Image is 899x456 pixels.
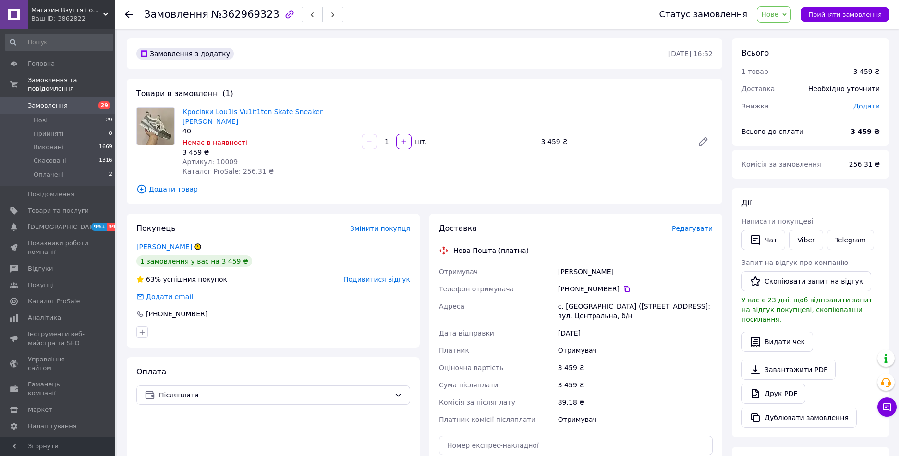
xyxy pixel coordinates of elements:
[439,329,494,337] span: Дата відправки
[659,10,748,19] div: Статус замовлення
[741,48,769,58] span: Всього
[91,223,107,231] span: 99+
[28,406,52,414] span: Маркет
[451,246,531,255] div: Нова Пошта (платна)
[672,225,713,232] span: Редагувати
[106,116,112,125] span: 29
[28,190,74,199] span: Повідомлення
[413,137,428,146] div: шт.
[741,68,768,75] span: 1 товар
[850,128,880,135] b: 3 459 ₴
[146,276,161,283] span: 63%
[439,268,478,276] span: Отримувач
[761,11,778,18] span: Нове
[439,224,477,233] span: Доставка
[741,160,821,168] span: Комісія за замовлення
[556,411,715,428] div: Отримувач
[99,143,112,152] span: 1669
[350,225,410,232] span: Змінити покупця
[34,130,63,138] span: Прийняті
[182,158,238,166] span: Артикул: 10009
[556,394,715,411] div: 89.18 ₴
[28,60,55,68] span: Головна
[99,156,112,165] span: 1316
[741,332,813,352] button: Видати чек
[107,223,123,231] span: 99+
[741,102,769,110] span: Знижка
[789,230,823,250] a: Viber
[136,367,166,376] span: Оплата
[136,48,234,60] div: Замовлення з додатку
[145,309,208,319] div: [PHONE_NUMBER]
[28,281,54,289] span: Покупці
[28,297,80,306] span: Каталог ProSale
[109,130,112,138] span: 0
[28,264,53,273] span: Відгуки
[136,89,233,98] span: Товари в замовленні (1)
[439,285,514,293] span: Телефон отримувача
[439,416,535,423] span: Платник комісії післяплати
[28,380,89,397] span: Гаманець компанії
[136,184,713,194] span: Додати товар
[31,14,115,23] div: Ваш ID: 3862822
[144,9,208,20] span: Замовлення
[556,298,715,324] div: с. [GEOGRAPHIC_DATA] ([STREET_ADDRESS]: вул. Центральна, б/н
[34,116,48,125] span: Нові
[28,206,89,215] span: Товари та послуги
[439,364,503,372] span: Оціночна вартість
[693,132,713,151] a: Редагувати
[741,198,752,207] span: Дії
[136,275,227,284] div: успішних покупок
[741,230,785,250] button: Чат
[439,347,469,354] span: Платник
[537,135,690,148] div: 3 459 ₴
[556,324,715,342] div: [DATE]
[28,355,89,372] span: Управління сайтом
[439,381,498,389] span: Сума післяплати
[741,259,848,266] span: Запит на відгук про компанію
[28,422,77,431] span: Налаштування
[182,147,354,157] div: 3 459 ₴
[28,313,61,322] span: Аналітика
[28,76,115,93] span: Замовлення та повідомлення
[556,376,715,394] div: 3 459 ₴
[556,263,715,280] div: [PERSON_NAME]
[31,6,103,14] span: Магазин Взуття і одягу Мешти
[827,230,874,250] a: Telegram
[853,102,880,110] span: Додати
[182,168,274,175] span: Каталог ProSale: 256.31 ₴
[668,50,713,58] time: [DATE] 16:52
[849,160,880,168] span: 256.31 ₴
[877,397,897,417] button: Чат з покупцем
[28,223,99,231] span: [DEMOGRAPHIC_DATA]
[558,284,713,294] div: [PHONE_NUMBER]
[28,330,89,347] span: Інструменти веб-майстра та SEO
[28,239,89,256] span: Показники роботи компанії
[741,296,873,323] span: У вас є 23 дні, щоб відправити запит на відгук покупцеві, скопіювавши посилання.
[439,302,464,310] span: Адреса
[439,398,515,406] span: Комісія за післяплату
[853,67,880,76] div: 3 459 ₴
[34,143,63,152] span: Виконані
[439,436,713,455] input: Номер експрес-накладної
[28,101,68,110] span: Замовлення
[34,170,64,179] span: Оплачені
[136,224,176,233] span: Покупець
[556,359,715,376] div: 3 459 ₴
[802,78,886,99] div: Необхідно уточнити
[109,170,112,179] span: 2
[808,11,882,18] span: Прийняти замовлення
[741,128,803,135] span: Всього до сплати
[136,243,192,251] a: [PERSON_NAME]
[145,292,194,301] div: Додати email
[211,9,279,20] span: №362969323
[741,217,813,225] span: Написати покупцеві
[136,255,252,267] div: 1 замовлення у вас на 3 459 ₴
[741,384,805,404] a: Друк PDF
[343,276,410,283] span: Подивитися відгук
[182,108,323,125] a: Кросівки Lou1is Vu1it1ton Skate Sneaker [PERSON_NAME]
[556,342,715,359] div: Отримувач
[125,10,133,19] div: Повернутися назад
[5,34,113,51] input: Пошук
[741,271,871,291] button: Скопіювати запит на відгук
